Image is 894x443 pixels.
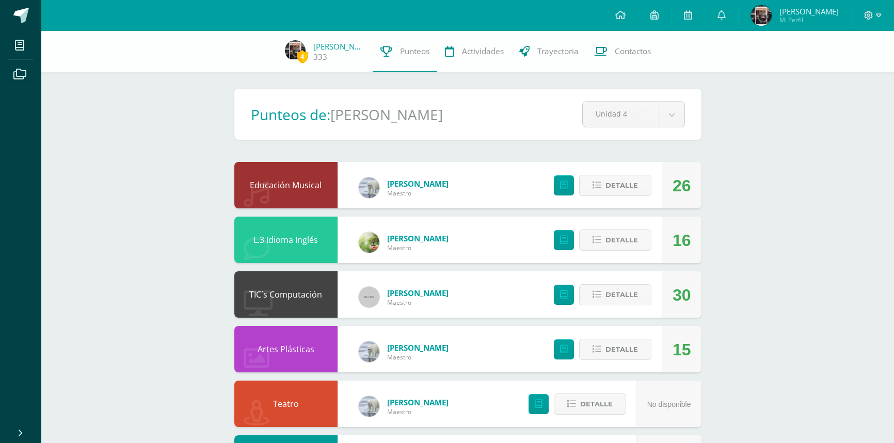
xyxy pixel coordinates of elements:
[387,353,449,362] span: Maestro
[596,102,646,126] span: Unidad 4
[579,175,651,196] button: Detalle
[673,217,691,264] div: 16
[605,285,638,304] span: Detalle
[673,272,691,318] div: 30
[387,342,449,353] span: [PERSON_NAME]
[673,162,691,209] div: 26
[554,393,626,415] button: Detalle
[615,46,651,57] span: Contactos
[580,395,613,414] span: Detalle
[579,284,651,305] button: Detalle
[579,339,651,360] button: Detalle
[359,232,379,253] img: a5ec97171129a96b385d3d847ecf055b.png
[387,233,449,243] span: [PERSON_NAME]
[387,189,449,198] span: Maestro
[234,217,338,263] div: L.3 Idioma Inglés
[387,298,449,307] span: Maestro
[647,400,691,408] span: No disponible
[583,102,684,127] a: Unidad 4
[251,105,330,124] h1: Punteos de:
[751,5,772,26] img: f3fe9cc16aca66c96e4a4d55cc0fa3c0.png
[387,397,449,407] span: [PERSON_NAME]
[359,287,379,307] img: 60x60
[579,229,651,251] button: Detalle
[586,31,659,72] a: Contactos
[313,41,365,52] a: [PERSON_NAME]
[605,231,638,250] span: Detalle
[605,176,638,195] span: Detalle
[779,6,839,17] span: [PERSON_NAME]
[285,40,306,61] img: f3fe9cc16aca66c96e4a4d55cc0fa3c0.png
[234,271,338,318] div: TIC´s Computación
[234,162,338,208] div: Educación Musical
[330,105,443,124] h1: [PERSON_NAME]
[359,341,379,362] img: bb12ee73cbcbadab578609fc3959b0d5.png
[234,326,338,372] div: Artes Plásticas
[313,52,327,62] a: 333
[387,178,449,189] span: [PERSON_NAME]
[605,340,638,359] span: Detalle
[462,46,504,57] span: Actividades
[537,46,579,57] span: Trayectoria
[437,31,512,72] a: Actividades
[779,15,839,24] span: Mi Perfil
[359,177,379,198] img: bb12ee73cbcbadab578609fc3959b0d5.png
[512,31,586,72] a: Trayectoria
[387,407,449,416] span: Maestro
[359,396,379,417] img: bb12ee73cbcbadab578609fc3959b0d5.png
[400,46,429,57] span: Punteos
[387,288,449,298] span: [PERSON_NAME]
[297,50,308,63] span: 4
[373,31,437,72] a: Punteos
[387,243,449,252] span: Maestro
[673,326,691,373] div: 15
[234,381,338,427] div: Teatro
